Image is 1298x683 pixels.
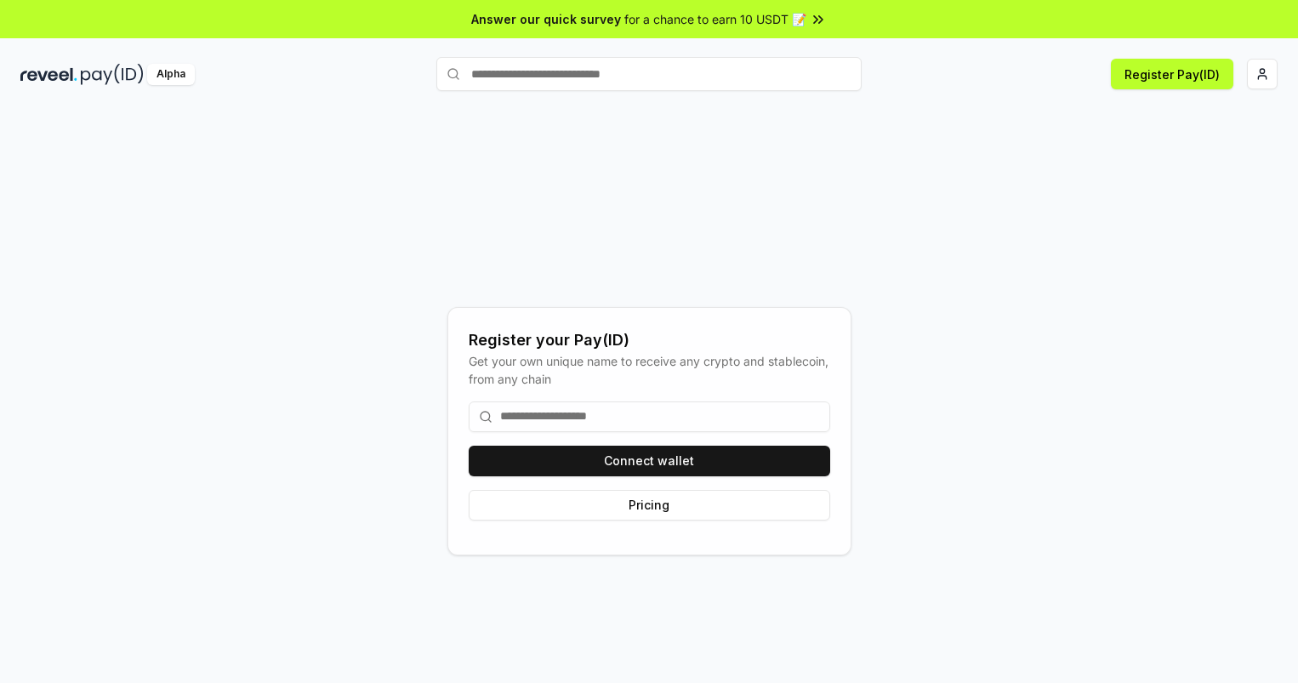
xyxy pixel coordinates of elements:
button: Register Pay(ID) [1111,59,1233,89]
button: Pricing [469,490,830,521]
div: Get your own unique name to receive any crypto and stablecoin, from any chain [469,352,830,388]
span: Answer our quick survey [471,10,621,28]
div: Alpha [147,64,195,85]
span: for a chance to earn 10 USDT 📝 [624,10,806,28]
img: reveel_dark [20,64,77,85]
div: Register your Pay(ID) [469,328,830,352]
img: pay_id [81,64,144,85]
button: Connect wallet [469,446,830,476]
